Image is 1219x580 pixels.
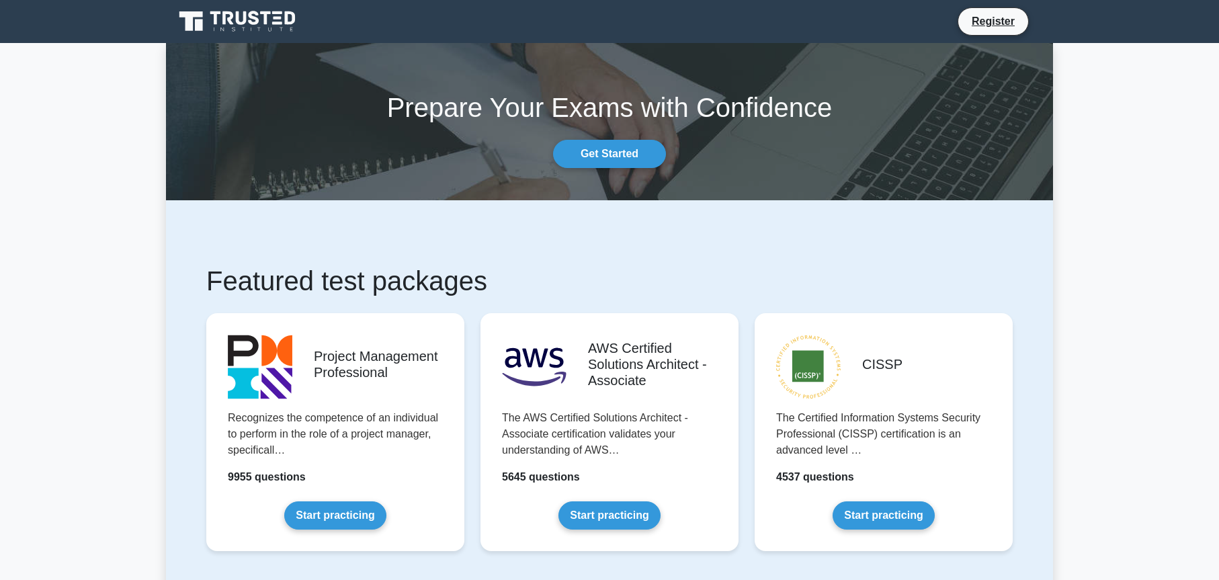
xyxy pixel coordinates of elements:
a: Start practicing [284,501,386,530]
a: Start practicing [558,501,660,530]
a: Start practicing [833,501,934,530]
h1: Prepare Your Exams with Confidence [166,91,1053,124]
a: Get Started [553,140,666,168]
a: Register [964,13,1023,30]
h1: Featured test packages [206,265,1013,297]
